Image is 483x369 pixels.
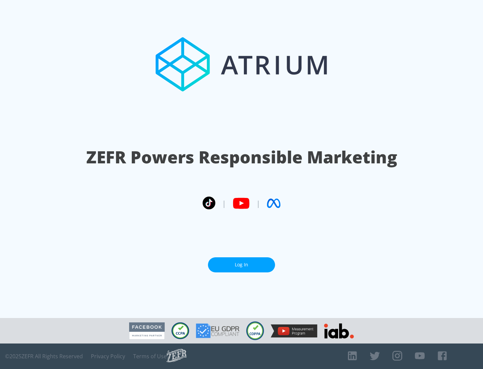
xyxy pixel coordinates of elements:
h1: ZEFR Powers Responsible Marketing [86,146,397,169]
img: GDPR Compliant [196,323,239,338]
a: Log In [208,257,275,272]
img: YouTube Measurement Program [271,324,317,337]
img: Facebook Marketing Partner [129,322,165,339]
a: Terms of Use [133,353,167,360]
img: COPPA Compliant [246,321,264,340]
span: | [222,198,226,208]
a: Privacy Policy [91,353,125,360]
span: © 2025 ZEFR All Rights Reserved [5,353,83,360]
span: | [256,198,260,208]
img: CCPA Compliant [171,322,189,339]
img: IAB [324,323,354,338]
